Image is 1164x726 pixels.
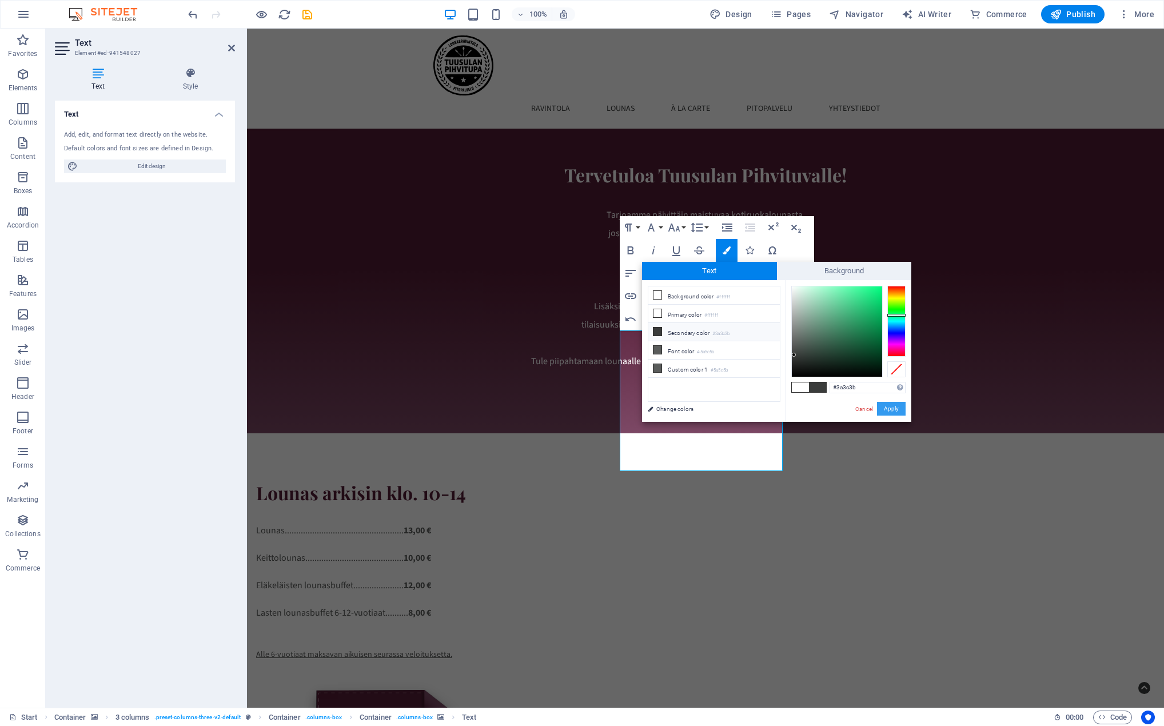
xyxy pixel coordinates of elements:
button: undo [186,7,200,21]
nav: breadcrumb [54,711,477,724]
button: Font Family [643,216,664,239]
a: Cancel [854,405,874,413]
span: Design [709,9,752,20]
button: Insert Link [620,285,641,308]
h4: Text [55,67,146,91]
button: Icons [739,239,760,262]
p: Marketing [7,495,38,504]
button: Italic (Ctrl+I) [643,239,664,262]
span: . columns-box [396,711,433,724]
p: Commerce [6,564,40,573]
p: Footer [13,426,33,436]
span: 00 00 [1066,711,1083,724]
small: #5a5c5b [711,366,728,374]
button: Strikethrough [688,239,710,262]
button: Subscript [785,216,807,239]
button: Navigator [824,5,888,23]
p: Forms [13,461,33,470]
button: AI Writer [897,5,956,23]
button: Pages [766,5,815,23]
button: save [300,7,314,21]
h6: Session time [1054,711,1084,724]
button: Align Left [620,262,641,285]
li: Background color [648,286,780,305]
div: Design (Ctrl+Alt+Y) [705,5,757,23]
span: #ffffff [792,382,809,392]
p: Images [11,324,35,333]
span: Pages [771,9,811,20]
p: Favorites [8,49,37,58]
span: : [1074,713,1075,721]
i: This element is a customizable preset [246,714,251,720]
a: Change colors [642,402,775,416]
small: #5a5c5b [697,348,714,356]
p: Columns [9,118,37,127]
span: . columns-box [305,711,342,724]
button: Colors [716,239,738,262]
button: Line Height [688,216,710,239]
button: Apply [877,402,906,416]
span: Click to select. Double-click to edit [269,711,301,724]
i: Undo: Edit headline (Ctrl+Z) [186,8,200,21]
p: Boxes [14,186,33,196]
span: Click to select. Double-click to edit [115,711,150,724]
i: On resize automatically adjust zoom level to fit chosen device. [559,9,569,19]
span: Click to select. Double-click to edit [54,711,86,724]
h2: Text [75,38,235,48]
button: Special Characters [762,239,783,262]
button: Increase Indent [716,216,738,239]
p: Elements [9,83,38,93]
i: This element contains a background [437,714,444,720]
button: Paragraph Format [620,216,641,239]
small: #ffffff [704,312,718,320]
button: Edit design [64,159,226,173]
button: Design [705,5,757,23]
span: #3a3c3b [809,382,826,392]
span: Publish [1050,9,1095,20]
li: Secondary color [648,323,780,341]
img: Editor Logo [66,7,152,21]
span: More [1118,9,1154,20]
button: Underline (Ctrl+U) [665,239,687,262]
h6: 100% [529,7,547,21]
button: Code [1093,711,1132,724]
span: Background [777,262,912,280]
span: Text [642,262,777,280]
small: #3a3c3b [712,330,730,338]
p: Content [10,152,35,161]
h4: Style [146,67,235,91]
i: Save (Ctrl+S) [301,8,314,21]
li: Font color [648,341,780,360]
li: Primary color [648,305,780,323]
p: Collections [5,529,40,538]
button: 100% [512,7,552,21]
p: Accordion [7,221,39,230]
button: reload [277,7,291,21]
p: Tables [13,255,33,264]
span: Commerce [970,9,1027,20]
button: More [1114,5,1159,23]
button: Bold (Ctrl+B) [620,239,641,262]
h4: Text [55,101,235,121]
h3: Element #ed-941548027 [75,48,212,58]
button: Commerce [965,5,1032,23]
i: Reload page [278,8,291,21]
span: Click to select. Double-click to edit [462,711,476,724]
span: Click to select. Double-click to edit [360,711,392,724]
button: Usercentrics [1141,711,1155,724]
button: Undo (Ctrl+Z) [620,308,641,330]
button: Click here to leave preview mode and continue editing [254,7,268,21]
button: Font Size [665,216,687,239]
p: Header [11,392,34,401]
button: Decrease Indent [739,216,761,239]
span: Navigator [829,9,883,20]
span: Code [1098,711,1127,724]
span: AI Writer [902,9,951,20]
i: This element contains a background [91,714,98,720]
span: . preset-columns-three-v2-default [154,711,241,724]
a: Click to cancel selection. Double-click to open Pages [9,711,38,724]
li: Custom color 1 [648,360,780,378]
small: #ffffff [716,293,730,301]
button: Publish [1041,5,1105,23]
p: Slider [14,358,32,367]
